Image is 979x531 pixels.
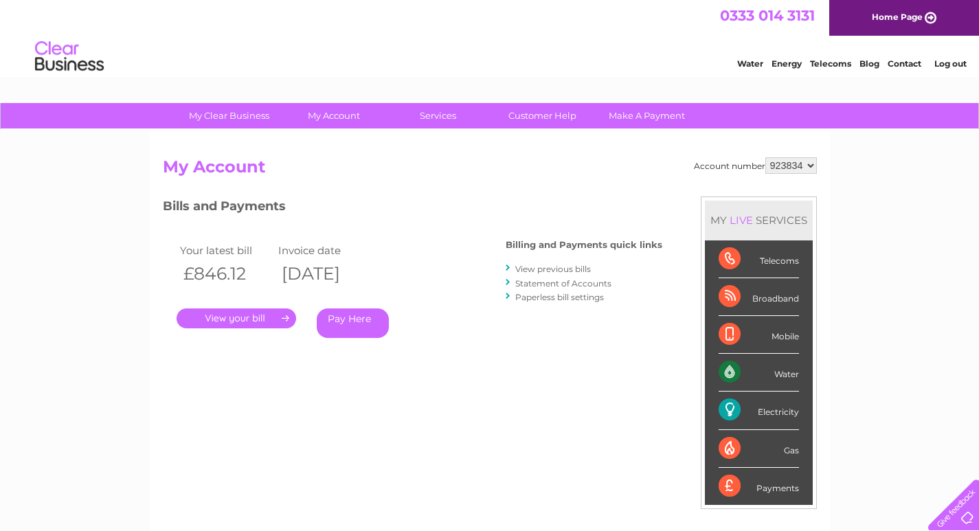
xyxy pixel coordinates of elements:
td: Your latest bill [177,241,275,260]
a: Statement of Accounts [515,278,611,289]
a: Log out [934,58,967,69]
th: [DATE] [275,260,374,288]
a: Telecoms [810,58,851,69]
div: Clear Business is a trading name of Verastar Limited (registered in [GEOGRAPHIC_DATA] No. 3667643... [166,8,815,67]
div: LIVE [727,214,756,227]
div: Account number [694,157,817,174]
h4: Billing and Payments quick links [506,240,662,250]
div: Mobile [719,316,799,354]
a: Make A Payment [590,103,704,128]
a: Water [737,58,763,69]
a: 0333 014 3131 [720,7,815,24]
div: Water [719,354,799,392]
a: Services [381,103,495,128]
a: View previous bills [515,264,591,274]
div: Telecoms [719,240,799,278]
a: Pay Here [317,308,389,338]
a: My Account [277,103,390,128]
a: . [177,308,296,328]
img: logo.png [34,36,104,78]
a: Energy [772,58,802,69]
th: £846.12 [177,260,275,288]
div: Payments [719,468,799,505]
a: Paperless bill settings [515,292,604,302]
div: Broadband [719,278,799,316]
a: My Clear Business [172,103,286,128]
td: Invoice date [275,241,374,260]
a: Customer Help [486,103,599,128]
a: Contact [888,58,921,69]
div: Electricity [719,392,799,429]
div: Gas [719,430,799,468]
div: MY SERVICES [705,201,813,240]
h3: Bills and Payments [163,196,662,221]
a: Blog [859,58,879,69]
h2: My Account [163,157,817,183]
